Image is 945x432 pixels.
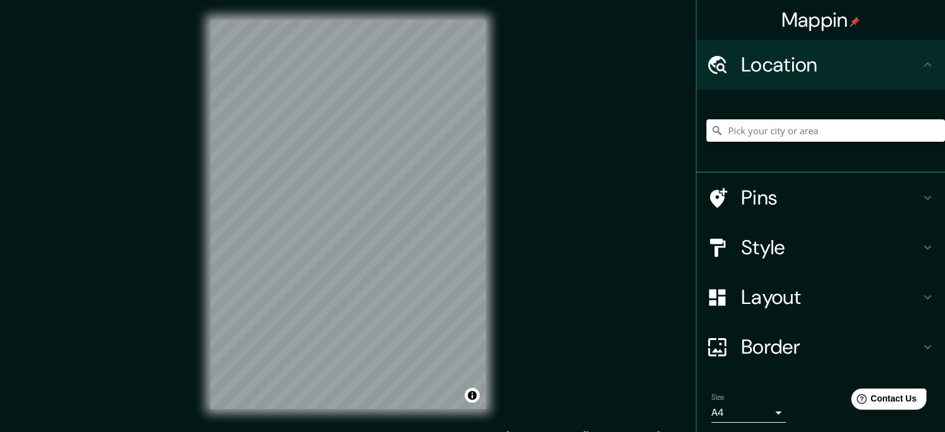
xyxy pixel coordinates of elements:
[211,20,486,409] canvas: Map
[711,403,786,423] div: A4
[696,322,945,372] div: Border
[696,272,945,322] div: Layout
[782,7,861,32] h4: Mappin
[741,334,920,359] h4: Border
[850,17,860,27] img: pin-icon.png
[706,119,945,142] input: Pick your city or area
[741,185,920,210] h4: Pins
[696,173,945,223] div: Pins
[711,392,724,403] label: Size
[834,384,931,418] iframe: Help widget launcher
[465,388,480,403] button: Toggle attribution
[741,235,920,260] h4: Style
[741,285,920,310] h4: Layout
[696,223,945,272] div: Style
[696,40,945,90] div: Location
[741,52,920,77] h4: Location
